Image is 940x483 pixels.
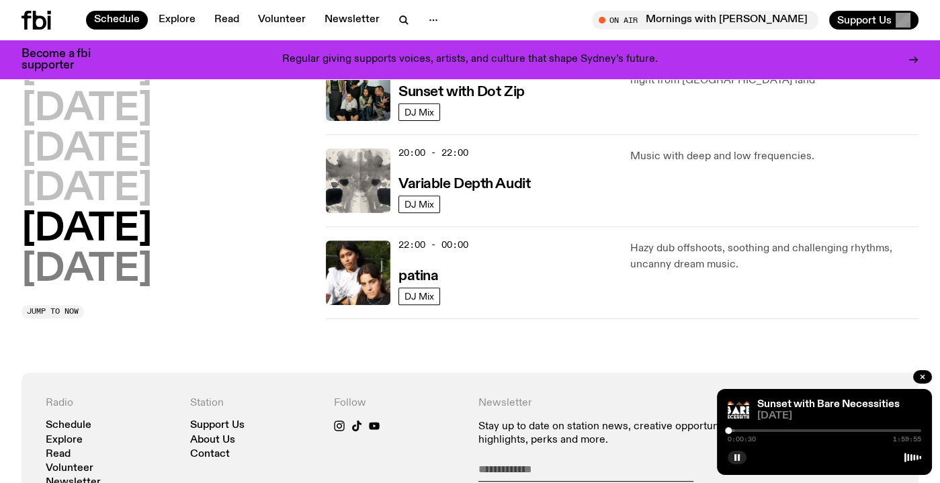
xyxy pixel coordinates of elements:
[404,199,434,209] span: DJ Mix
[250,11,314,30] a: Volunteer
[22,171,152,209] button: [DATE]
[404,291,434,301] span: DJ Mix
[190,397,318,410] h4: Station
[404,107,434,117] span: DJ Mix
[282,54,658,66] p: Regular giving supports voices, artists, and culture that shape Sydney’s future.
[398,267,438,283] a: patina
[316,11,388,30] a: Newsletter
[398,269,438,283] h3: patina
[630,240,918,273] p: Hazy dub offshoots, soothing and challenging rhythms, uncanny dream music.
[46,449,71,459] a: Read
[151,11,204,30] a: Explore
[728,436,756,443] span: 0:00:30
[190,421,245,431] a: Support Us
[190,435,235,445] a: About Us
[757,399,900,410] a: Sunset with Bare Necessities
[27,308,79,315] span: Jump to now
[893,436,921,443] span: 1:59:55
[592,11,818,30] button: On AirMornings with [PERSON_NAME]
[478,421,751,446] p: Stay up to date on station news, creative opportunities, highlights, perks and more.
[837,14,892,26] span: Support Us
[398,103,440,121] a: DJ Mix
[398,146,468,159] span: 20:00 - 22:00
[206,11,247,30] a: Read
[757,411,921,421] span: [DATE]
[22,91,152,128] button: [DATE]
[326,148,390,213] img: A black and white Rorschach
[46,464,93,474] a: Volunteer
[86,11,148,30] a: Schedule
[829,11,918,30] button: Support Us
[190,449,230,459] a: Contact
[398,175,530,191] a: Variable Depth Audit
[398,177,530,191] h3: Variable Depth Audit
[22,305,84,318] button: Jump to now
[46,397,174,410] h4: Radio
[22,251,152,289] button: [DATE]
[46,435,83,445] a: Explore
[22,131,152,169] button: [DATE]
[22,48,108,71] h3: Become a fbi supporter
[728,400,749,421] img: Bare Necessities
[398,238,468,251] span: 22:00 - 00:00
[478,397,751,410] h4: Newsletter
[334,397,462,410] h4: Follow
[46,421,91,431] a: Schedule
[398,195,440,213] a: DJ Mix
[22,211,152,249] button: [DATE]
[630,148,918,165] p: Music with deep and low frequencies.
[398,83,525,99] a: Sunset with Dot Zip
[398,288,440,305] a: DJ Mix
[398,85,525,99] h3: Sunset with Dot Zip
